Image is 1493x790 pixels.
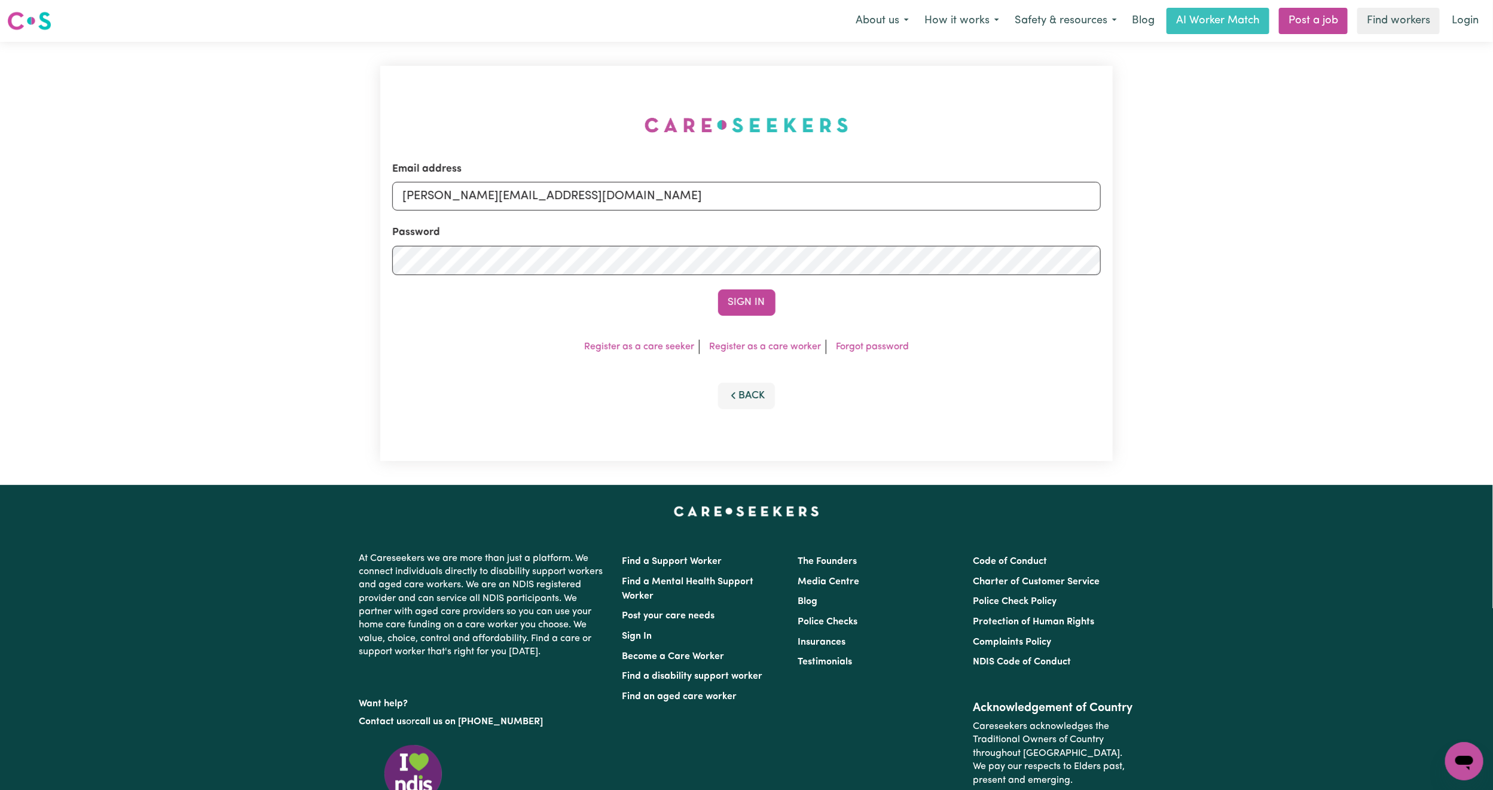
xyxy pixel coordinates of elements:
[1279,8,1348,34] a: Post a job
[392,225,440,240] label: Password
[798,557,857,566] a: The Founders
[1125,8,1162,34] a: Blog
[709,342,821,352] a: Register as a care worker
[718,383,775,409] button: Back
[1357,8,1440,34] a: Find workers
[359,693,608,710] p: Want help?
[973,557,1047,566] a: Code of Conduct
[798,638,845,647] a: Insurances
[7,10,51,32] img: Careseekers logo
[1167,8,1269,34] a: AI Worker Match
[1007,8,1125,33] button: Safety & resources
[973,657,1071,667] a: NDIS Code of Conduct
[1445,742,1483,780] iframe: Button to launch messaging window, conversation in progress
[798,617,857,627] a: Police Checks
[973,638,1051,647] a: Complaints Policy
[416,717,544,727] a: call us on [PHONE_NUMBER]
[973,597,1057,606] a: Police Check Policy
[718,289,775,316] button: Sign In
[392,182,1101,211] input: Email address
[622,672,763,681] a: Find a disability support worker
[848,8,917,33] button: About us
[359,717,407,727] a: Contact us
[798,577,859,587] a: Media Centre
[359,710,608,733] p: or
[622,557,722,566] a: Find a Support Worker
[836,342,909,352] a: Forgot password
[622,577,754,601] a: Find a Mental Health Support Worker
[622,611,715,621] a: Post your care needs
[973,577,1100,587] a: Charter of Customer Service
[973,617,1094,627] a: Protection of Human Rights
[622,692,737,701] a: Find an aged care worker
[7,7,51,35] a: Careseekers logo
[674,507,819,516] a: Careseekers home page
[917,8,1007,33] button: How it works
[622,652,725,661] a: Become a Care Worker
[1445,8,1486,34] a: Login
[798,597,817,606] a: Blog
[392,161,462,177] label: Email address
[584,342,694,352] a: Register as a care seeker
[973,701,1134,715] h2: Acknowledgement of Country
[798,657,852,667] a: Testimonials
[359,547,608,664] p: At Careseekers we are more than just a platform. We connect individuals directly to disability su...
[622,632,652,641] a: Sign In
